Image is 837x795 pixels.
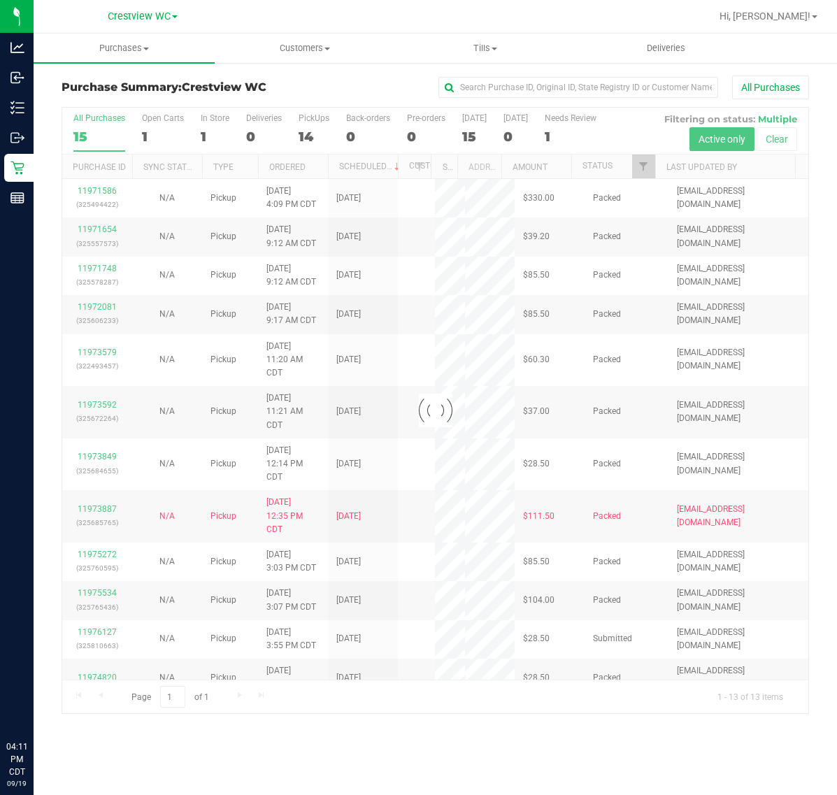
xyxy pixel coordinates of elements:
a: Customers [215,34,396,63]
span: Purchases [34,42,215,55]
a: Deliveries [576,34,757,63]
span: Customers [215,42,395,55]
p: 09/19 [6,778,27,789]
inline-svg: Retail [10,161,24,175]
span: Crestview WC [182,80,266,94]
inline-svg: Inbound [10,71,24,85]
span: Crestview WC [108,10,171,22]
a: Tills [395,34,576,63]
inline-svg: Analytics [10,41,24,55]
p: 04:11 PM CDT [6,740,27,778]
h3: Purchase Summary: [62,81,310,94]
inline-svg: Reports [10,191,24,205]
a: Purchases [34,34,215,63]
span: Hi, [PERSON_NAME]! [720,10,810,22]
input: Search Purchase ID, Original ID, State Registry ID or Customer Name... [438,77,718,98]
iframe: Resource center [14,683,56,725]
span: Deliveries [628,42,704,55]
inline-svg: Inventory [10,101,24,115]
span: Tills [396,42,575,55]
button: All Purchases [732,76,809,99]
inline-svg: Outbound [10,131,24,145]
